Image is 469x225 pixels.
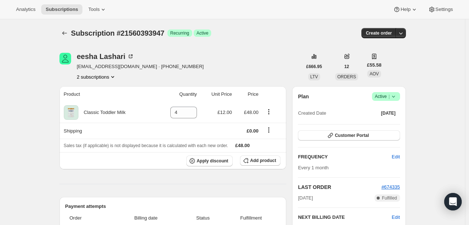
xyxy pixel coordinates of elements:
[250,158,276,163] span: Add product
[59,53,71,64] span: eesha Lashari
[64,105,78,120] img: product img
[369,71,379,76] span: AOV
[197,158,228,164] span: Apply discount
[78,109,126,116] div: Classic Toddler Milk
[12,4,40,15] button: Analytics
[444,193,462,210] div: Open Intercom Messenger
[337,74,356,79] span: ORDERS
[46,7,78,12] span: Subscriptions
[306,64,322,70] span: £666.95
[302,62,326,72] button: £666.95
[367,62,381,69] span: £55.58
[344,64,349,70] span: 12
[387,151,404,163] button: Edit
[244,110,259,115] span: £48.00
[59,28,70,38] button: Subscriptions
[235,143,250,148] span: £48.00
[381,184,400,190] a: #674335
[424,4,457,15] button: Settings
[298,194,313,202] span: [DATE]
[388,94,389,99] span: |
[71,29,164,37] span: Subscription #21560393947
[375,93,397,100] span: Active
[59,123,156,139] th: Shipping
[170,30,189,36] span: Recurring
[381,183,400,191] button: #674335
[112,214,180,222] span: Billing date
[65,203,281,210] h2: Payment attempts
[377,108,400,118] button: [DATE]
[199,86,234,102] th: Unit Price
[186,155,233,166] button: Apply discount
[298,183,381,191] h2: LAST ORDER
[217,110,232,115] span: £12.00
[88,7,100,12] span: Tools
[361,28,396,38] button: Create order
[435,7,453,12] span: Settings
[310,74,318,79] span: LTV
[197,30,209,36] span: Active
[41,4,82,15] button: Subscriptions
[389,4,422,15] button: Help
[392,214,400,221] button: Edit
[263,126,275,134] button: Shipping actions
[226,214,276,222] span: Fulfillment
[16,7,35,12] span: Analytics
[381,110,396,116] span: [DATE]
[263,108,275,116] button: Product actions
[298,130,400,141] button: Customer Portal
[340,62,353,72] button: 12
[234,86,261,102] th: Price
[155,86,199,102] th: Quantity
[240,155,280,166] button: Add product
[77,53,134,60] div: eesha Lashari
[59,86,156,102] th: Product
[77,73,117,80] button: Product actions
[298,214,392,221] h2: NEXT BILLING DATE
[298,110,326,117] span: Created Date
[298,93,309,100] h2: Plan
[382,195,397,201] span: Fulfilled
[400,7,410,12] span: Help
[392,153,400,161] span: Edit
[247,128,259,134] span: £0.00
[64,143,228,148] span: Sales tax (if applicable) is not displayed because it is calculated with each new order.
[77,63,204,70] span: [EMAIL_ADDRESS][DOMAIN_NAME] · [PHONE_NUMBER]
[84,4,111,15] button: Tools
[184,214,221,222] span: Status
[366,30,392,36] span: Create order
[298,153,392,161] h2: FREQUENCY
[335,133,369,138] span: Customer Portal
[298,165,329,170] span: Every 1 month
